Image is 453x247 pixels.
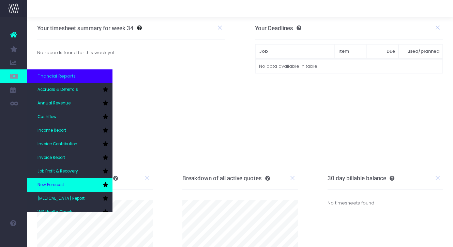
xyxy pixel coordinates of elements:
[255,59,443,73] td: No data available in table
[37,196,85,202] span: [MEDICAL_DATA] Report
[255,25,301,32] h3: Your Deadlines
[328,190,443,216] div: No timesheets found
[27,178,112,192] a: New Forecast
[37,209,72,215] span: WIP Health Check
[27,83,112,97] a: Accruals & Deferrals
[27,110,112,124] a: Cashflow
[37,100,71,106] span: Annual Revenue
[328,175,394,182] h3: 30 day billable balance
[37,168,78,175] span: Job Profit & Recovery
[37,141,77,147] span: Invoice Contribution
[37,25,134,32] h3: Your timesheet summary for week 34
[37,73,76,80] span: Financial Reports
[335,44,367,59] th: Item: activate to sort column ascending
[27,192,112,205] a: [MEDICAL_DATA] Report
[367,44,398,59] th: Due: activate to sort column ascending
[398,44,443,59] th: used/planned: activate to sort column ascending
[27,205,112,219] a: WIP Health Check
[27,137,112,151] a: Invoice Contribution
[27,151,112,165] a: Invoice Report
[182,175,270,182] h3: Breakdown of all active quotes
[9,233,19,244] img: images/default_profile_image.png
[37,87,78,93] span: Accruals & Deferrals
[255,44,335,59] th: Job: activate to sort column ascending
[32,49,230,56] div: No records found for this week yet.
[37,114,57,120] span: Cashflow
[37,182,64,188] span: New Forecast
[27,165,112,178] a: Job Profit & Recovery
[37,155,65,161] span: Invoice Report
[27,97,112,110] a: Annual Revenue
[37,128,66,134] span: Income Report
[27,124,112,137] a: Income Report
